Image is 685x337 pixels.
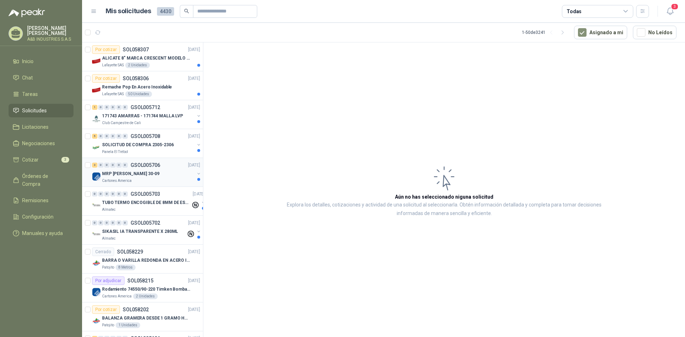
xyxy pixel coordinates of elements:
[106,6,151,16] h1: Mis solicitudes
[92,45,120,54] div: Por cotizar
[9,120,73,134] a: Licitaciones
[116,265,136,270] div: 8 Metros
[22,74,33,82] span: Chat
[188,306,200,313] p: [DATE]
[9,137,73,150] a: Negociaciones
[117,249,143,254] p: SOL058229
[92,220,97,225] div: 0
[122,220,128,225] div: 0
[92,247,114,256] div: Cerrado
[82,274,203,302] a: Por adjudicarSOL058215[DATE] Company LogoRodamiento 74550/90-220 Timken BombaVG40Cartones America...
[92,259,101,267] img: Company Logo
[92,134,97,139] div: 5
[184,9,189,14] span: search
[102,120,141,126] p: Club Campestre de Cali
[9,169,73,191] a: Órdenes de Compra
[131,220,160,225] p: GSOL005702
[110,220,116,225] div: 0
[82,42,203,71] a: Por cotizarSOL058307[DATE] Company LogoALICATE 8" MARCA CRESCENT MODELO 38008tvLafayette SAS2 Uni...
[22,229,63,237] span: Manuales y ayuda
[92,74,120,83] div: Por cotizar
[92,57,101,65] img: Company Logo
[110,163,116,168] div: 0
[92,114,101,123] img: Company Logo
[92,103,202,126] a: 1 0 0 0 0 0 GSOL005712[DATE] Company Logo171743 AMARRAS - 171744 MALLA LVPClub Campestre de Cali
[131,192,160,196] p: GSOL005703
[127,278,153,283] p: SOL058215
[122,163,128,168] div: 0
[157,7,174,16] span: 4430
[92,317,101,325] img: Company Logo
[122,105,128,110] div: 0
[102,91,124,97] p: Lafayette SAS
[131,163,160,168] p: GSOL005706
[188,75,200,82] p: [DATE]
[92,201,101,210] img: Company Logo
[9,9,45,17] img: Logo peakr
[110,134,116,139] div: 0
[82,71,203,100] a: Por cotizarSOL058306[DATE] Company LogoRemache Pop En Acero InoxidableLafayette SAS50 Unidades
[188,104,200,111] p: [DATE]
[395,193,493,201] h3: Aún no has seleccionado niguna solicitud
[102,322,114,328] p: Patojito
[22,57,34,65] span: Inicio
[22,156,39,164] span: Cotizar
[82,245,203,274] a: CerradoSOL058229[DATE] Company LogoBARRA O VARILLA REDONDA EN ACERO INOXIDABLE DE 2" O 50 MMPatoj...
[125,91,152,97] div: 50 Unidades
[27,26,73,36] p: [PERSON_NAME] [PERSON_NAME]
[92,190,206,213] a: 0 0 0 0 0 0 GSOL005703[DATE] Company LogoTUBO TERMO ENCOGIBLE DE 8MM DE ESPESOR X 5CMSAlmatec
[92,230,101,239] img: Company Logo
[22,139,55,147] span: Negociaciones
[92,105,97,110] div: 1
[92,161,202,184] a: 3 0 0 0 0 0 GSOL005706[DATE] Company LogoMRP [PERSON_NAME] 30-09Cartones America
[116,134,122,139] div: 0
[102,207,116,213] p: Almatec
[61,157,69,163] span: 3
[275,201,614,218] p: Explora los detalles, cotizaciones y actividad de una solicitud al seleccionarla. Obtén informaci...
[9,194,73,207] a: Remisiones
[98,192,103,196] div: 0
[92,86,101,94] img: Company Logo
[22,196,49,204] span: Remisiones
[22,213,54,221] span: Configuración
[633,26,676,39] button: No Leídos
[116,220,122,225] div: 0
[102,142,174,148] p: SOLICITUD DE COMPRA 2305-2306
[102,286,191,293] p: Rodamiento 74550/90-220 Timken BombaVG40
[188,162,200,169] p: [DATE]
[104,220,110,225] div: 0
[123,76,149,81] p: SOL058306
[123,47,149,52] p: SOL058307
[22,172,67,188] span: Órdenes de Compra
[102,170,159,177] p: MRP [PERSON_NAME] 30-09
[92,192,97,196] div: 0
[102,55,191,62] p: ALICATE 8" MARCA CRESCENT MODELO 38008tv
[104,192,110,196] div: 0
[92,132,202,155] a: 5 0 0 0 0 0 GSOL005708[DATE] Company LogoSOLICITUD DE COMPRA 2305-2306Panela El Trébol
[92,219,202,241] a: 0 0 0 0 0 0 GSOL005702[DATE] Company LogoSIKASIL IA TRANSPARENTE X 280MLAlmatec
[98,163,103,168] div: 0
[92,172,101,181] img: Company Logo
[102,265,114,270] p: Patojito
[188,46,200,53] p: [DATE]
[22,123,49,131] span: Licitaciones
[133,293,158,299] div: 2 Unidades
[92,143,101,152] img: Company Logo
[104,163,110,168] div: 0
[9,226,73,240] a: Manuales y ayuda
[104,134,110,139] div: 0
[102,84,172,91] p: Remache Pop En Acero Inoxidable
[131,105,160,110] p: GSOL005712
[102,315,191,322] p: BALANZA GRAMERA DESDE 1 GRAMO HASTA 5 GRAMOS
[102,178,132,184] p: Cartones America
[9,55,73,68] a: Inicio
[664,5,676,18] button: 3
[122,134,128,139] div: 0
[188,277,200,284] p: [DATE]
[116,192,122,196] div: 0
[671,3,679,10] span: 3
[188,220,200,226] p: [DATE]
[122,192,128,196] div: 0
[22,107,47,114] span: Solicitudes
[188,133,200,140] p: [DATE]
